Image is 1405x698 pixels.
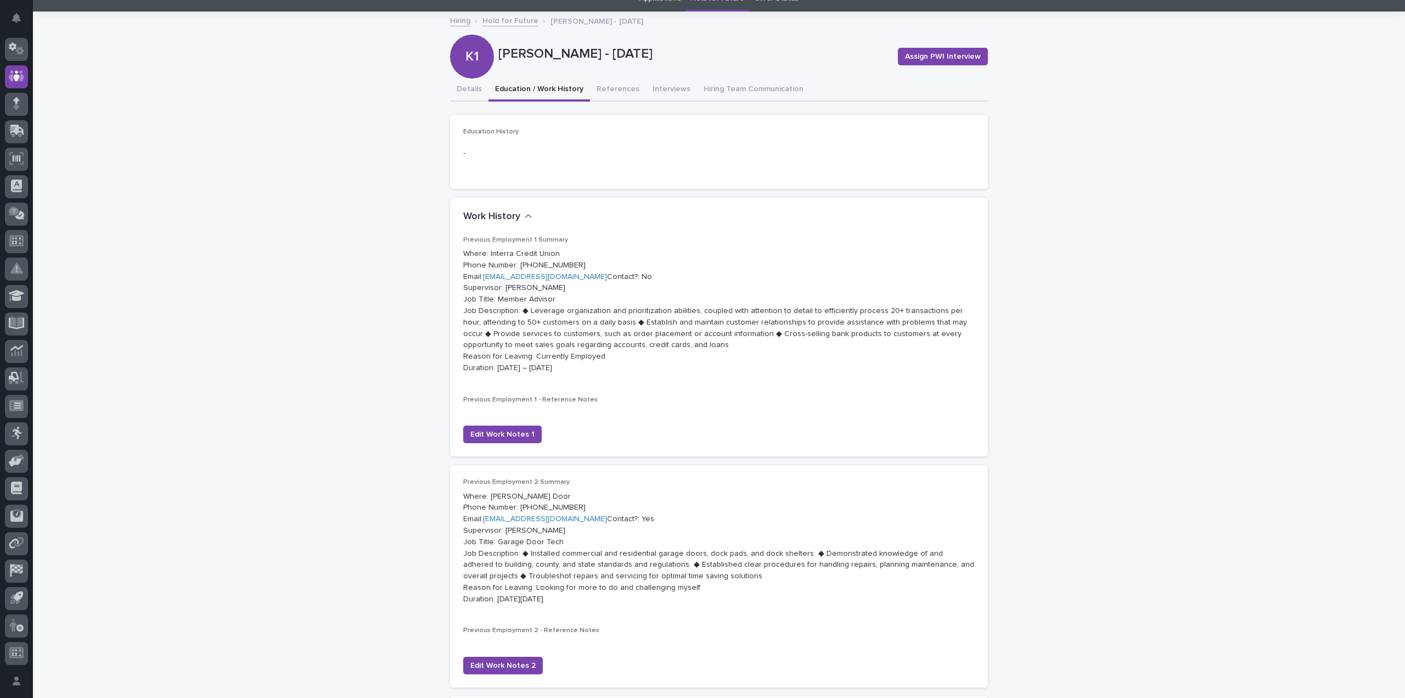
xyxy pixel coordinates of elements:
[646,79,697,102] button: Interviews
[463,627,599,634] span: Previous Employment 2 - Reference Notes
[463,426,542,443] button: Edit Work Notes 1
[463,397,598,403] span: Previous Employment 1 - Reference Notes
[898,48,988,65] button: Assign PWI Interview
[450,4,494,64] div: K1
[463,129,519,135] span: Education History
[483,273,607,281] a: [EMAIL_ADDRESS][DOMAIN_NAME]
[483,515,607,523] a: [EMAIL_ADDRESS][DOMAIN_NAME]
[697,79,810,102] button: Hiring Team Communication
[450,14,470,26] a: Hiring
[470,429,535,440] span: Edit Work Notes 1
[482,14,538,26] a: Hold for Future
[463,211,520,223] h2: Work History
[463,491,975,605] p: Where: [PERSON_NAME] Door Phone Number: [PHONE_NUMBER] Email: Contact?: Yes Supervisor: [PERSON_N...
[14,13,28,31] div: Notifications
[5,7,28,30] button: Notifications
[488,79,590,102] button: Education / Work History
[463,237,568,243] span: Previous Employment 1 Summary
[905,51,981,62] span: Assign PWI Interview
[463,148,625,159] p: -
[463,479,570,485] span: Previous Employment 2 Summary
[550,14,643,26] p: [PERSON_NAME] - [DATE]
[498,46,889,62] p: [PERSON_NAME] - [DATE]
[463,248,975,374] p: Where: Interra Credit Union Phone Number: [PHONE_NUMBER] Email: Contact?: No Supervisor: [PERSON_...
[450,79,488,102] button: Details
[590,79,646,102] button: References
[463,657,543,674] button: Edit Work Notes 2
[470,660,536,671] span: Edit Work Notes 2
[463,211,532,223] button: Work History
